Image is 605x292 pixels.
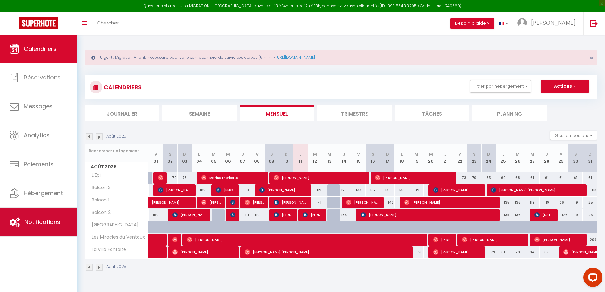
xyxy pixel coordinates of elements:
[510,246,525,258] div: 78
[372,151,374,157] abbr: S
[346,196,380,208] span: [PERSON_NAME]
[554,172,568,184] div: 61
[337,184,351,196] div: 125
[496,209,511,221] div: 135
[568,197,583,208] div: 119
[433,184,482,196] span: [PERSON_NAME]
[92,12,124,35] a: Chercher
[590,54,593,62] span: ×
[256,151,259,157] abbr: V
[351,184,366,196] div: 133
[472,105,547,121] li: Planning
[274,196,308,208] span: [PERSON_NAME]
[530,151,534,157] abbr: M
[568,209,583,221] div: 119
[250,144,265,172] th: 08
[149,197,163,209] a: [PERSON_NAME]
[554,197,568,208] div: 126
[343,151,345,157] abbr: J
[230,196,235,208] span: [PERSON_NAME]
[583,172,597,184] div: 61
[86,197,111,204] span: Balcon 1
[241,151,244,157] abbr: J
[259,184,308,196] span: [PERSON_NAME]
[19,17,58,29] img: Super Booking
[540,144,554,172] th: 28
[85,162,148,172] span: Août 2025
[467,144,482,172] th: 23
[24,131,50,139] span: Analytics
[206,144,221,172] th: 05
[588,151,592,157] abbr: D
[404,196,497,208] span: [PERSON_NAME]
[149,144,163,172] th: 01
[187,234,426,246] span: [PERSON_NAME]
[525,144,540,172] th: 27
[510,172,525,184] div: 68
[235,144,250,172] th: 07
[86,221,140,228] span: [GEOGRAPHIC_DATA]
[226,151,230,157] abbr: M
[192,144,206,172] th: 04
[481,172,496,184] div: 65
[560,151,562,157] abbr: V
[487,151,490,157] abbr: D
[86,234,146,241] span: Les Miracles du Ventoux
[496,144,511,172] th: 25
[201,172,265,184] span: Marine Lherbette
[327,151,331,157] abbr: M
[313,151,317,157] abbr: M
[380,144,395,172] th: 17
[235,184,250,196] div: 119
[545,151,548,157] abbr: J
[221,144,235,172] th: 06
[245,246,410,258] span: [PERSON_NAME] [PERSON_NAME]
[353,3,380,9] a: en cliquant ici
[531,19,575,27] span: [PERSON_NAME]
[357,151,360,157] abbr: V
[163,144,178,172] th: 02
[293,144,308,172] th: 11
[85,50,597,65] div: Urgent : Migration Airbnb nécessaire pour votre compte, merci de suivre ces étapes (5 min) -
[149,209,163,221] div: 150
[308,144,322,172] th: 12
[568,144,583,172] th: 30
[444,151,447,157] abbr: J
[366,144,380,172] th: 16
[409,144,424,172] th: 19
[386,151,389,157] abbr: D
[97,19,119,26] span: Chercher
[106,133,126,139] p: Août 2025
[525,246,540,258] div: 84
[540,246,554,258] div: 82
[470,80,531,93] button: Filtrer par hébergement
[453,172,467,184] div: 73
[395,105,469,121] li: Tâches
[438,144,453,172] th: 21
[162,105,237,121] li: Semaine
[299,151,301,157] abbr: L
[554,144,568,172] th: 29
[86,209,112,216] span: Balcon 2
[86,246,128,253] span: La Villa Fontaite
[158,172,163,184] span: [PERSON_NAME]
[308,197,322,208] div: 141
[516,151,520,157] abbr: M
[467,172,482,184] div: 70
[337,144,351,172] th: 14
[574,151,577,157] abbr: S
[85,105,159,121] li: Journalier
[178,172,192,184] div: 76
[429,151,433,157] abbr: M
[235,209,250,221] div: 111
[380,197,395,208] div: 143
[163,172,178,184] div: 79
[510,144,525,172] th: 26
[154,151,157,157] abbr: V
[303,209,322,221] span: [PERSON_NAME]
[540,197,554,208] div: 119
[172,234,177,246] span: [PERSON_NAME]
[496,246,511,258] div: 81
[169,151,171,157] abbr: S
[198,151,200,157] abbr: L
